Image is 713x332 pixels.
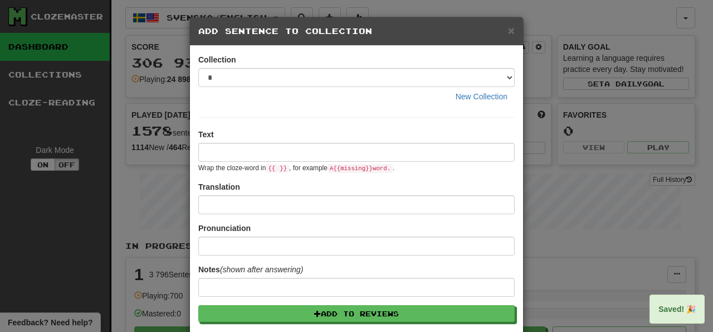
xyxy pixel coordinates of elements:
[328,164,393,173] code: A {{ missing }} word.
[198,223,251,234] label: Pronunciation
[266,164,277,173] code: {{
[198,129,214,140] label: Text
[649,295,705,324] div: Saved! 🎉
[198,181,240,193] label: Translation
[220,265,303,274] em: (shown after answering)
[198,264,303,275] label: Notes
[508,24,515,37] span: ×
[277,164,289,173] code: }}
[198,305,515,322] button: Add to Reviews
[198,26,515,37] h5: Add Sentence to Collection
[198,164,394,172] small: Wrap the cloze-word in , for example .
[198,54,236,65] label: Collection
[508,25,515,36] button: Close
[448,87,515,106] button: New Collection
